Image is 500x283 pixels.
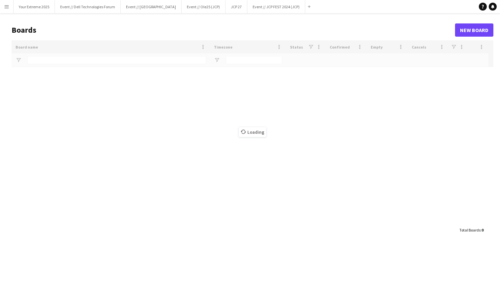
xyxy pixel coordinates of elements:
[14,0,55,13] button: Your Extreme 2025
[239,127,266,137] span: Loading
[55,0,121,13] button: Event // Dell Technologies Forum
[226,0,247,13] button: JCP 27
[182,0,226,13] button: Event // Ole25 (JCP)
[459,228,480,232] span: Total Boards
[481,228,483,232] span: 0
[12,25,455,35] h1: Boards
[455,23,493,37] a: New Board
[459,224,483,236] div: :
[121,0,182,13] button: Event // [GEOGRAPHIC_DATA]
[247,0,305,13] button: Event // JCP FEST 2024 (JCP)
